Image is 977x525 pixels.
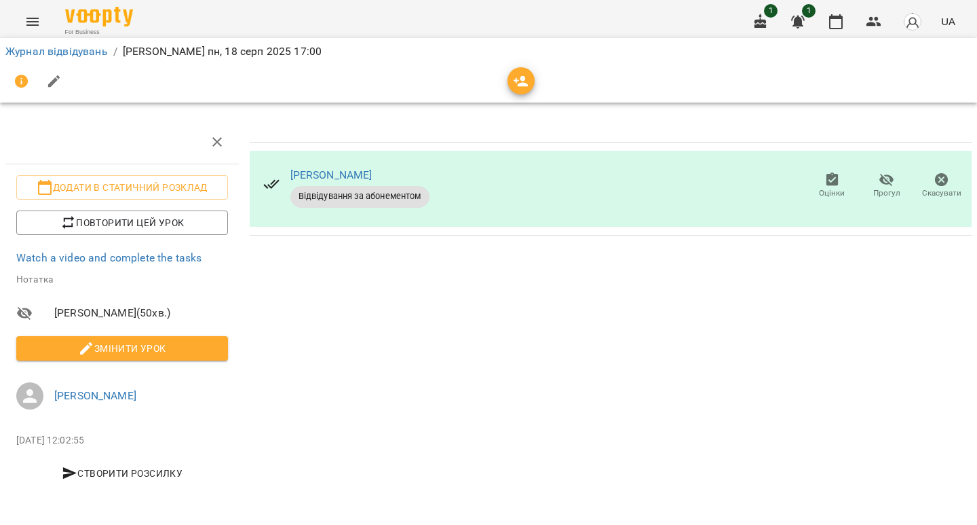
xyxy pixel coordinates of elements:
[805,167,860,205] button: Оцінки
[819,187,845,199] span: Оцінки
[113,43,117,60] li: /
[5,43,972,60] nav: breadcrumb
[16,336,228,361] button: Змінити урок
[27,215,217,231] span: Повторити цей урок
[860,167,915,205] button: Прогул
[16,251,202,264] a: Watch a video and complete the tasks
[22,465,223,482] span: Створити розсилку
[65,7,133,26] img: Voopty Logo
[922,187,961,199] span: Скасувати
[802,4,816,18] span: 1
[27,179,217,196] span: Додати в статичний розклад
[16,273,228,287] p: Нотатка
[27,340,217,357] span: Змінити урок
[54,305,228,321] span: [PERSON_NAME] ( 50 хв. )
[16,434,228,448] p: [DATE] 12:02:55
[16,211,228,235] button: Повторити цей урок
[936,9,961,34] button: UA
[914,167,969,205] button: Скасувати
[54,389,136,402] a: [PERSON_NAME]
[764,4,778,18] span: 1
[16,461,228,486] button: Створити розсилку
[290,190,429,202] span: Відвідування за абонементом
[123,43,322,60] p: [PERSON_NAME] пн, 18 серп 2025 17:00
[873,187,900,199] span: Прогул
[290,168,372,181] a: [PERSON_NAME]
[16,175,228,200] button: Додати в статичний розклад
[903,12,922,31] img: avatar_s.png
[65,28,133,37] span: For Business
[16,5,49,38] button: Menu
[941,14,955,29] span: UA
[5,45,108,58] a: Журнал відвідувань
